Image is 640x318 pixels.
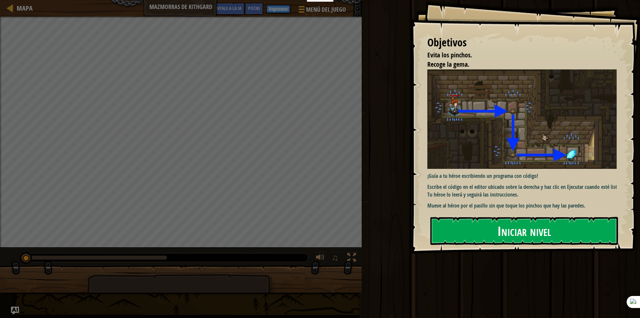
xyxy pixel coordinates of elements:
[332,253,338,263] font: ♫
[269,6,288,12] font: Registrarse
[427,172,538,180] font: ¡Guía a tu héroe escribiendo un programa con código!
[419,50,615,60] li: Evita los pinchos.
[345,252,358,265] button: Cambia a pantalla completa.
[430,217,618,245] button: Iniciar nivel
[427,202,585,209] font: Mueve al héroe por el pasillo sin que toque los pinchos que hay las paredes.
[427,35,467,50] font: Objetivos
[248,5,260,11] font: Pistas
[427,60,469,69] font: Recoge la gema.
[497,222,551,240] font: Iniciar nivel
[427,183,621,198] font: Escribe el código en el editor ubicado sobre la derecha y haz clic en Ejecutar cuando esté listo....
[17,4,33,13] font: Mapa
[306,5,346,14] font: Menú del Juego
[267,5,290,13] button: Registrarse
[427,50,472,59] font: Evita los pinchos.
[201,3,245,15] button: Pregúntale a la IA
[205,5,241,11] font: Pregúntale a la IA
[330,252,342,265] button: ♫
[314,252,327,265] button: Ajustar el volumen
[13,4,33,13] a: Mapa
[419,60,615,69] li: Recoge la gema.
[293,3,350,18] button: Menú del Juego
[427,69,622,169] img: Mazmorras de Kithgard
[11,307,19,315] button: Pregúntale a la IA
